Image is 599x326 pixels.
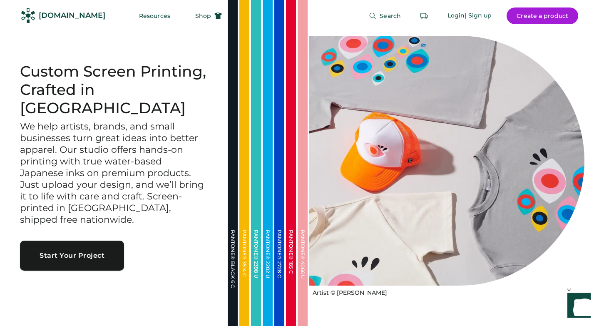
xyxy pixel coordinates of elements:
[20,62,208,117] h1: Custom Screen Printing, Crafted in [GEOGRAPHIC_DATA]
[21,8,35,23] img: Rendered Logo - Screens
[416,7,432,24] button: Retrieve an order
[20,121,208,225] h3: We help artists, brands, and small businesses turn great ideas into better apparel. Our studio of...
[447,12,465,20] div: Login
[380,13,401,19] span: Search
[254,230,258,313] div: PANTONE® 2398 U
[465,12,492,20] div: | Sign up
[309,286,387,297] a: Artist © [PERSON_NAME]
[359,7,411,24] button: Search
[507,7,578,24] button: Create a product
[242,230,247,313] div: PANTONE® 3514 C
[185,7,232,24] button: Shop
[129,7,180,24] button: Resources
[313,289,387,297] div: Artist © [PERSON_NAME]
[277,230,282,313] div: PANTONE® 2728 C
[265,230,270,313] div: PANTONE® 2202 U
[300,230,305,313] div: PANTONE® 4066 U
[39,10,105,21] div: [DOMAIN_NAME]
[288,230,293,313] div: PANTONE® 185 C
[559,289,595,324] iframe: Front Chat
[20,241,124,271] button: Start Your Project
[230,230,235,313] div: PANTONE® BLACK 6 C
[195,13,211,19] span: Shop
